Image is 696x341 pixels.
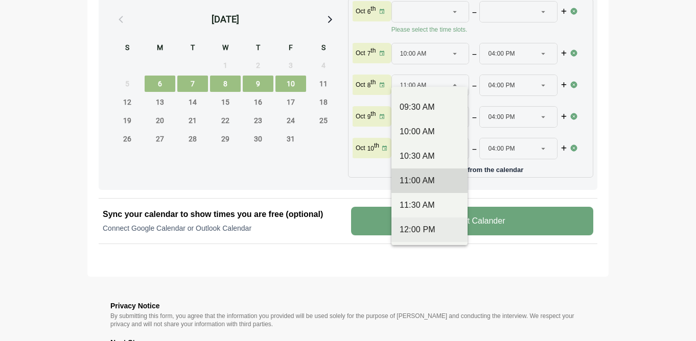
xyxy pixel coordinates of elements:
span: Thursday, October 2, 2025 [243,57,273,74]
span: Wednesday, October 1, 2025 [210,57,241,74]
div: 10:30 AM [400,150,459,162]
p: Please select the time slots. [391,26,570,34]
span: Thursday, October 30, 2025 [243,131,273,147]
sup: th [370,79,376,86]
span: Wednesday, October 29, 2025 [210,131,241,147]
div: [DATE] [212,12,239,27]
v-button: Connect Calander [351,207,593,235]
span: Sunday, October 5, 2025 [112,76,143,92]
div: S [308,42,339,55]
span: 04:00 PM [488,75,515,95]
span: Sunday, October 12, 2025 [112,94,143,110]
span: Monday, October 20, 2025 [145,112,175,129]
div: S [112,42,143,55]
span: 04:00 PM [488,43,515,64]
sup: th [370,110,376,117]
div: F [275,42,306,55]
div: 11:30 AM [400,199,459,211]
sup: th [370,47,376,54]
p: Oct [356,49,365,57]
span: Wednesday, October 8, 2025 [210,76,241,92]
span: Tuesday, October 28, 2025 [177,131,208,147]
div: W [210,42,241,55]
div: M [145,42,175,55]
span: Saturday, October 4, 2025 [308,57,339,74]
span: 04:00 PM [488,107,515,127]
span: Saturday, October 18, 2025 [308,94,339,110]
p: Add more days from the calendar [353,162,589,173]
span: Friday, October 17, 2025 [275,94,306,110]
sup: th [374,142,379,149]
p: Oct [356,144,365,152]
div: T [177,42,208,55]
span: 10:00 AM [400,43,427,64]
span: Friday, October 3, 2025 [275,57,306,74]
h2: Sync your calendar to show times you are free (optional) [103,208,345,221]
span: Tuesday, October 7, 2025 [177,76,208,92]
span: 11:00 AM [400,75,427,95]
span: Wednesday, October 15, 2025 [210,94,241,110]
strong: 8 [367,82,371,89]
strong: 6 [367,8,371,15]
span: Monday, October 13, 2025 [145,94,175,110]
p: Oct [356,112,365,120]
span: 04:00 PM [488,138,515,159]
div: T [243,42,273,55]
p: Oct [356,7,365,15]
span: Sunday, October 19, 2025 [112,112,143,129]
span: Friday, October 24, 2025 [275,112,306,129]
span: Monday, October 27, 2025 [145,131,175,147]
span: Friday, October 10, 2025 [275,76,306,92]
span: Thursday, October 23, 2025 [243,112,273,129]
span: Friday, October 31, 2025 [275,131,306,147]
span: Thursday, October 9, 2025 [243,76,273,92]
div: 12:00 PM [400,224,459,236]
p: By submitting this form, you agree that the information you provided will be used solely for the ... [110,312,586,328]
div: 10:00 AM [400,126,459,138]
strong: 9 [367,113,371,120]
h3: Privacy Notice [110,300,586,312]
span: Saturday, October 25, 2025 [308,112,339,129]
div: 11:00 AM [400,175,459,187]
p: Oct [356,81,365,89]
span: Thursday, October 16, 2025 [243,94,273,110]
span: Tuesday, October 21, 2025 [177,112,208,129]
span: Tuesday, October 14, 2025 [177,94,208,110]
strong: 7 [367,50,371,57]
sup: th [370,5,376,12]
div: 09:30 AM [400,101,459,113]
span: Monday, October 6, 2025 [145,76,175,92]
span: Saturday, October 11, 2025 [308,76,339,92]
strong: 10 [367,145,374,152]
span: Sunday, October 26, 2025 [112,131,143,147]
p: Connect Google Calendar or Outlook Calendar [103,223,345,233]
span: Wednesday, October 22, 2025 [210,112,241,129]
